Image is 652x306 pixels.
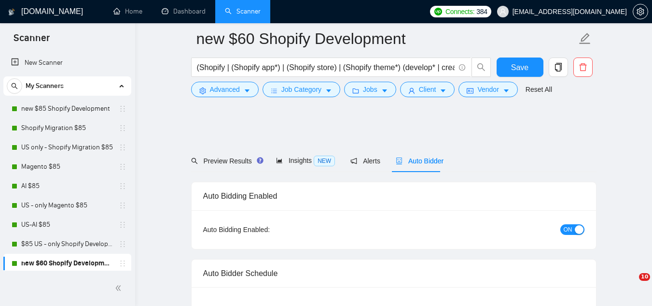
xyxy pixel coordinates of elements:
[162,7,206,15] a: dashboardDashboard
[119,221,126,229] span: holder
[549,58,568,77] button: copy
[445,6,474,17] span: Connects:
[639,273,650,281] span: 10
[119,144,126,151] span: holder
[21,99,113,118] a: new $85 Shopify Development
[381,87,388,94] span: caret-down
[119,163,126,171] span: holder
[21,196,113,215] a: US - only Magento $85
[210,84,240,95] span: Advanced
[472,58,491,77] button: search
[325,87,332,94] span: caret-down
[203,182,584,210] div: Auto Bidding Enabled
[115,283,125,293] span: double-left
[633,4,648,19] button: setting
[197,61,455,73] input: Search Freelance Jobs...
[633,8,648,15] span: setting
[434,8,442,15] img: upwork-logo.png
[472,63,490,72] span: search
[350,158,357,164] span: notification
[21,157,113,176] a: Magento $85
[196,27,577,51] input: Scanner name...
[314,156,335,166] span: NEW
[191,158,198,164] span: search
[526,84,552,95] a: Reset All
[549,63,568,72] span: copy
[191,157,261,165] span: Preview Results
[256,156,264,165] div: Tooltip anchor
[400,82,455,97] button: userClientcaret-down
[281,84,321,95] span: Job Category
[191,82,259,97] button: settingAdvancedcaret-down
[119,240,126,248] span: holder
[467,87,473,94] span: idcard
[503,87,510,94] span: caret-down
[476,6,487,17] span: 384
[477,84,499,95] span: Vendor
[21,138,113,157] a: US only - Shopify Migration $85
[579,32,591,45] span: edit
[419,84,436,95] span: Client
[225,7,261,15] a: searchScanner
[199,87,206,94] span: setting
[21,215,113,234] a: US-AI $85
[271,87,277,94] span: bars
[8,4,15,20] img: logo
[396,158,402,164] span: robot
[119,202,126,209] span: holder
[574,63,592,72] span: delete
[350,157,380,165] span: Alerts
[113,7,142,15] a: homeHome
[119,124,126,132] span: holder
[459,64,465,71] span: info-circle
[26,76,64,96] span: My Scanners
[619,273,642,296] iframe: Intercom live chat
[6,31,57,51] span: Scanner
[203,260,584,287] div: Auto Bidder Schedule
[633,8,648,15] a: setting
[119,260,126,267] span: holder
[344,82,396,97] button: folderJobscaret-down
[21,234,113,254] a: $85 US - only Shopify Development
[564,224,572,235] span: ON
[21,118,113,138] a: Shopify Migration $85
[497,58,543,77] button: Save
[458,82,517,97] button: idcardVendorcaret-down
[276,157,283,164] span: area-chart
[573,58,593,77] button: delete
[244,87,250,94] span: caret-down
[363,84,377,95] span: Jobs
[203,224,330,235] div: Auto Bidding Enabled:
[119,182,126,190] span: holder
[7,78,22,94] button: search
[440,87,446,94] span: caret-down
[21,254,113,273] a: new $60 Shopify Development
[11,53,124,73] a: New Scanner
[396,157,444,165] span: Auto Bidder
[276,157,335,164] span: Insights
[408,87,415,94] span: user
[7,83,22,89] span: search
[263,82,340,97] button: barsJob Categorycaret-down
[21,176,113,196] a: AI $85
[119,105,126,113] span: holder
[3,53,131,73] li: New Scanner
[352,87,359,94] span: folder
[499,8,506,15] span: user
[511,61,528,73] span: Save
